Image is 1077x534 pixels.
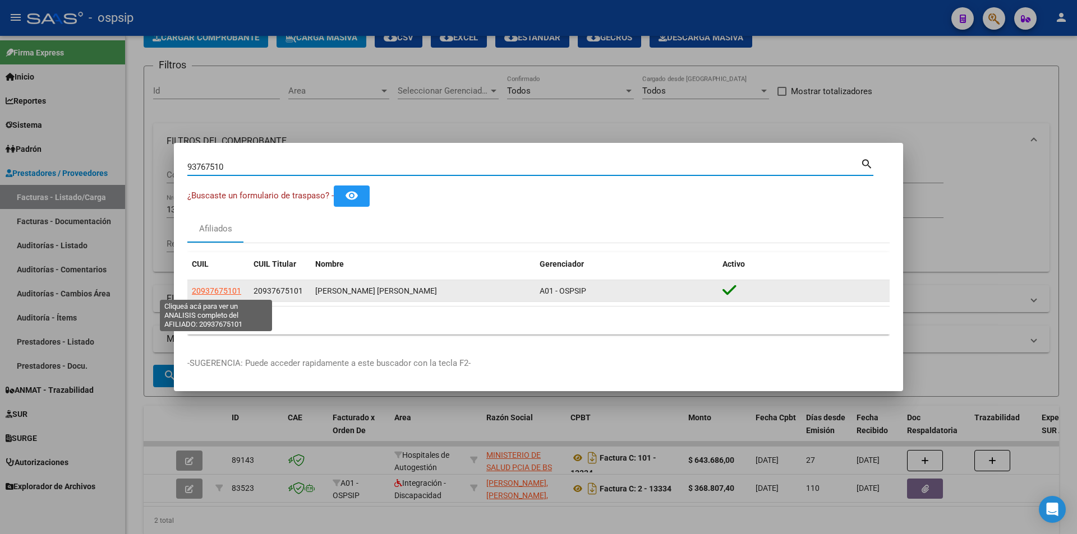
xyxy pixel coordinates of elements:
datatable-header-cell: Nombre [311,252,535,276]
span: CUIL [192,259,209,268]
span: Activo [722,259,745,268]
mat-icon: search [860,156,873,170]
span: ¿Buscaste un formulario de traspaso? - [187,191,334,201]
span: Nombre [315,259,344,268]
div: [PERSON_NAME] [PERSON_NAME] [315,285,531,298]
mat-icon: remove_red_eye [345,189,358,202]
datatable-header-cell: Gerenciador [535,252,718,276]
datatable-header-cell: Activo [718,252,890,276]
p: -SUGERENCIA: Puede acceder rapidamente a este buscador con la tecla F2- [187,357,890,370]
span: 20937675101 [192,286,241,295]
span: Gerenciador [540,259,584,268]
datatable-header-cell: CUIL Titular [249,252,311,276]
div: 1 total [187,307,890,335]
div: Open Intercom Messenger [1039,496,1066,523]
span: 20937675101 [254,286,303,295]
span: CUIL Titular [254,259,296,268]
datatable-header-cell: CUIL [187,252,249,276]
div: Afiliados [199,222,232,235]
span: A01 - OSPSIP [540,286,586,295]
